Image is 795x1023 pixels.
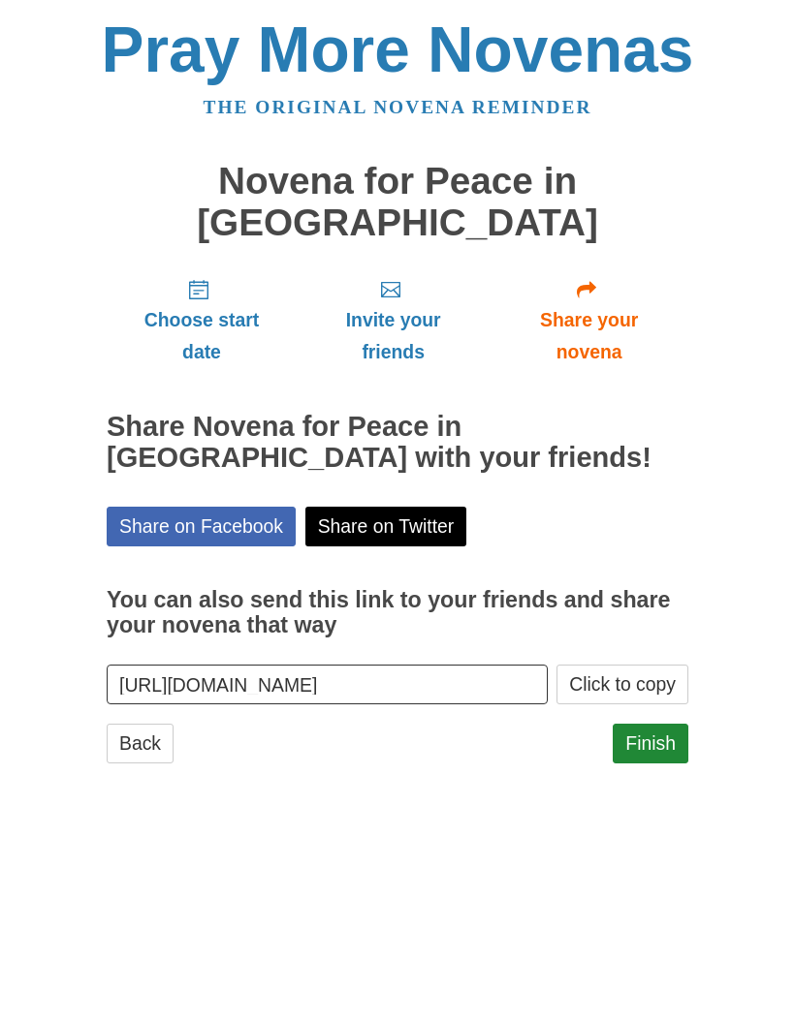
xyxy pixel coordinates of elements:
[107,263,297,378] a: Choose start date
[107,724,174,763] a: Back
[297,263,490,378] a: Invite your friends
[613,724,688,763] a: Finish
[107,412,688,474] h2: Share Novena for Peace in [GEOGRAPHIC_DATA] with your friends!
[316,304,470,368] span: Invite your friends
[509,304,669,368] span: Share your novena
[107,161,688,243] h1: Novena for Peace in [GEOGRAPHIC_DATA]
[490,263,688,378] a: Share your novena
[107,507,296,546] a: Share on Facebook
[107,588,688,637] h3: You can also send this link to your friends and share your novena that way
[305,507,467,546] a: Share on Twitter
[126,304,277,368] span: Choose start date
[102,14,694,85] a: Pray More Novenas
[204,97,592,117] a: The original novena reminder
[556,665,688,704] button: Click to copy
